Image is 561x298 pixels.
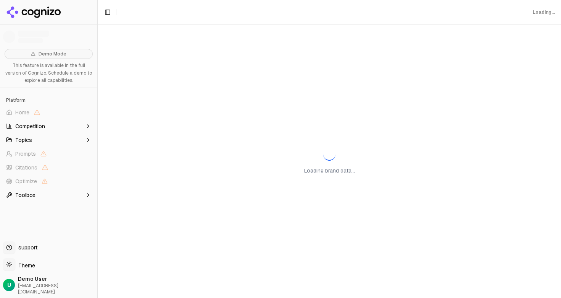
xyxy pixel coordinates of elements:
[3,120,94,132] button: Competition
[15,136,32,144] span: Topics
[18,275,94,283] span: Demo User
[18,283,94,295] span: [EMAIL_ADDRESS][DOMAIN_NAME]
[15,164,37,171] span: Citations
[15,150,36,158] span: Prompts
[3,94,94,106] div: Platform
[7,281,11,289] span: U
[39,51,66,57] span: Demo Mode
[15,262,35,269] span: Theme
[15,191,35,199] span: Toolbox
[533,9,555,15] div: Loading...
[15,244,37,251] span: support
[15,122,45,130] span: Competition
[15,109,29,116] span: Home
[3,189,94,201] button: Toolbox
[304,167,355,174] p: Loading brand data...
[5,62,93,85] p: This feature is available in the full version of Cognizo. Schedule a demo to explore all capabili...
[3,134,94,146] button: Topics
[15,177,37,185] span: Optimize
